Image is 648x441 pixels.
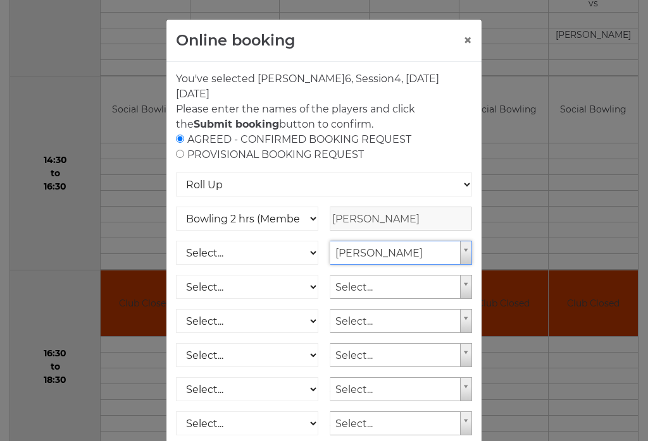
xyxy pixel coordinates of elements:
a: Select... [330,411,472,435]
span: Select... [335,275,455,299]
strong: Submit booking [194,118,279,130]
a: Select... [330,309,472,333]
span: Select... [335,378,455,402]
span: Select... [335,310,455,334]
a: Select... [330,377,472,401]
span: Select... [335,412,455,436]
span: 6 [345,73,351,85]
button: × [463,33,472,48]
span: [PERSON_NAME] [335,241,455,265]
a: Select... [330,275,472,299]
h4: Online booking [176,29,296,52]
p: You've selected [PERSON_NAME] , Session , [DATE][DATE] [176,71,472,102]
a: [PERSON_NAME] [330,241,472,265]
span: 4 [394,73,401,85]
a: Select... [330,343,472,367]
span: Select... [335,344,455,368]
div: AGREED - CONFIRMED BOOKING REQUEST PROVISIONAL BOOKING REQUEST [176,132,472,162]
p: Please enter the names of the players and click the button to confirm. [176,102,472,132]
